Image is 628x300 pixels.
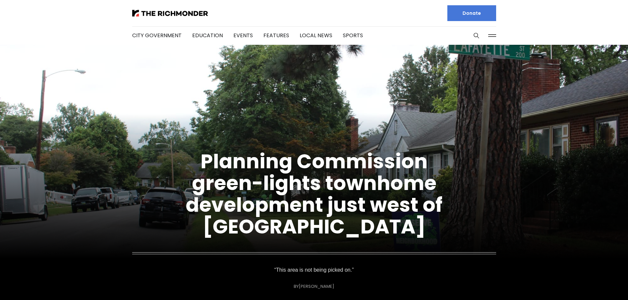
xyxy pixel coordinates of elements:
a: City Government [132,32,182,39]
a: Sports [343,32,363,39]
a: [PERSON_NAME] [299,283,334,289]
a: Features [263,32,289,39]
a: Donate [447,5,496,21]
a: Local News [300,32,332,39]
p: “This area is not being picked on.” [274,265,354,275]
a: Planning Commission green-lights townhome development just west of [GEOGRAPHIC_DATA] [186,148,442,240]
button: Search this site [471,31,481,41]
a: Education [192,32,223,39]
iframe: portal-trigger [572,268,628,300]
div: By [294,284,334,289]
a: Events [233,32,253,39]
img: The Richmonder [132,10,208,16]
